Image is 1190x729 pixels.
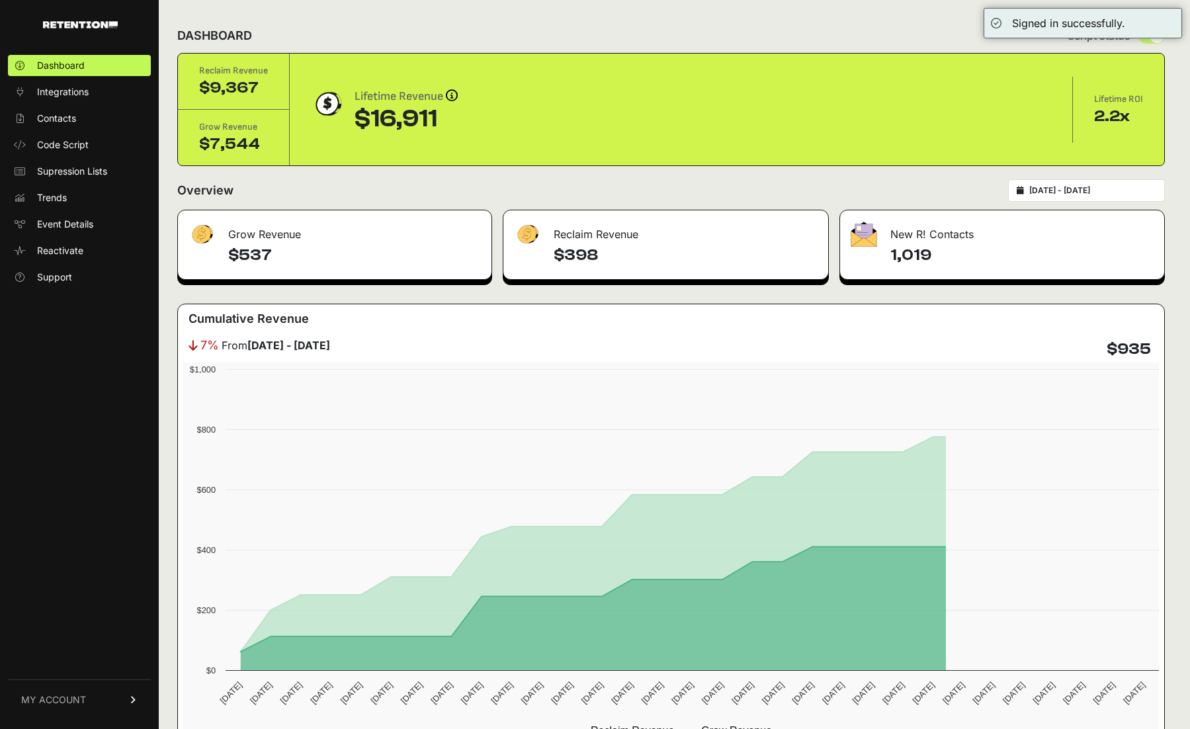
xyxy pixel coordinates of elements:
text: [DATE] [1031,680,1057,706]
text: [DATE] [609,680,635,706]
div: Lifetime ROI [1094,93,1143,106]
text: [DATE] [399,680,425,706]
text: [DATE] [1091,680,1117,706]
text: [DATE] [1001,680,1027,706]
text: $1,000 [190,364,216,374]
strong: [DATE] - [DATE] [247,339,330,352]
img: Retention.com [43,21,118,28]
h4: $935 [1107,339,1151,360]
span: Dashboard [37,59,85,72]
a: Support [8,267,151,288]
div: Lifetime Revenue [355,87,458,106]
div: New R! Contacts [840,210,1164,250]
h4: $537 [228,245,481,266]
span: Integrations [37,85,89,99]
text: [DATE] [1121,680,1147,706]
a: Contacts [8,108,151,129]
div: Reclaim Revenue [199,64,268,77]
text: [DATE] [308,680,334,706]
div: Grow Revenue [199,120,268,134]
div: Grow Revenue [178,210,491,250]
text: [DATE] [730,680,755,706]
text: [DATE] [910,680,936,706]
a: Integrations [8,81,151,103]
div: Signed in successfully. [1012,15,1125,31]
span: Supression Lists [37,165,107,178]
div: $16,911 [355,106,458,132]
h2: DASHBOARD [177,26,252,45]
text: [DATE] [579,680,605,706]
span: Event Details [37,218,93,231]
div: Reclaim Revenue [503,210,829,250]
span: 7% [200,336,219,355]
text: [DATE] [971,680,997,706]
text: $400 [197,545,216,555]
text: [DATE] [790,680,816,706]
span: Trends [37,191,67,204]
text: [DATE] [640,680,665,706]
span: Code Script [37,138,89,151]
div: $7,544 [199,134,268,155]
h2: Overview [177,181,234,200]
text: [DATE] [339,680,364,706]
img: dollar-coin-05c43ed7efb7bc0c12610022525b4bbbb207c7efeef5aecc26f025e68dcafac9.png [311,87,344,120]
text: [DATE] [489,680,515,706]
div: 2.2x [1094,106,1143,127]
text: [DATE] [429,680,454,706]
text: $600 [197,485,216,495]
text: $200 [197,605,216,615]
text: [DATE] [459,680,485,706]
text: [DATE] [850,680,876,706]
text: [DATE] [669,680,695,706]
a: Reactivate [8,240,151,261]
text: [DATE] [218,680,244,706]
span: From [222,337,330,353]
text: $0 [206,665,216,675]
img: fa-dollar-13500eef13a19c4ab2b9ed9ad552e47b0d9fc28b02b83b90ba0e00f96d6372e9.png [514,222,540,247]
span: Support [37,271,72,284]
img: fa-dollar-13500eef13a19c4ab2b9ed9ad552e47b0d9fc28b02b83b90ba0e00f96d6372e9.png [189,222,215,247]
text: [DATE] [700,680,726,706]
h4: 1,019 [890,245,1154,266]
a: MY ACCOUNT [8,679,151,720]
text: $800 [197,425,216,435]
text: [DATE] [880,680,906,706]
text: [DATE] [941,680,966,706]
text: [DATE] [1061,680,1087,706]
text: [DATE] [760,680,786,706]
text: [DATE] [278,680,304,706]
text: [DATE] [248,680,274,706]
a: Dashboard [8,55,151,76]
text: [DATE] [820,680,846,706]
text: [DATE] [549,680,575,706]
img: fa-envelope-19ae18322b30453b285274b1b8af3d052b27d846a4fbe8435d1a52b978f639a2.png [851,222,877,247]
a: Code Script [8,134,151,155]
a: Trends [8,187,151,208]
h3: Cumulative Revenue [189,310,309,328]
a: Event Details [8,214,151,235]
h4: $398 [554,245,818,266]
div: $9,367 [199,77,268,99]
span: Reactivate [37,244,83,257]
text: [DATE] [519,680,545,706]
span: Contacts [37,112,76,125]
span: MY ACCOUNT [21,693,86,707]
text: [DATE] [368,680,394,706]
a: Supression Lists [8,161,151,182]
